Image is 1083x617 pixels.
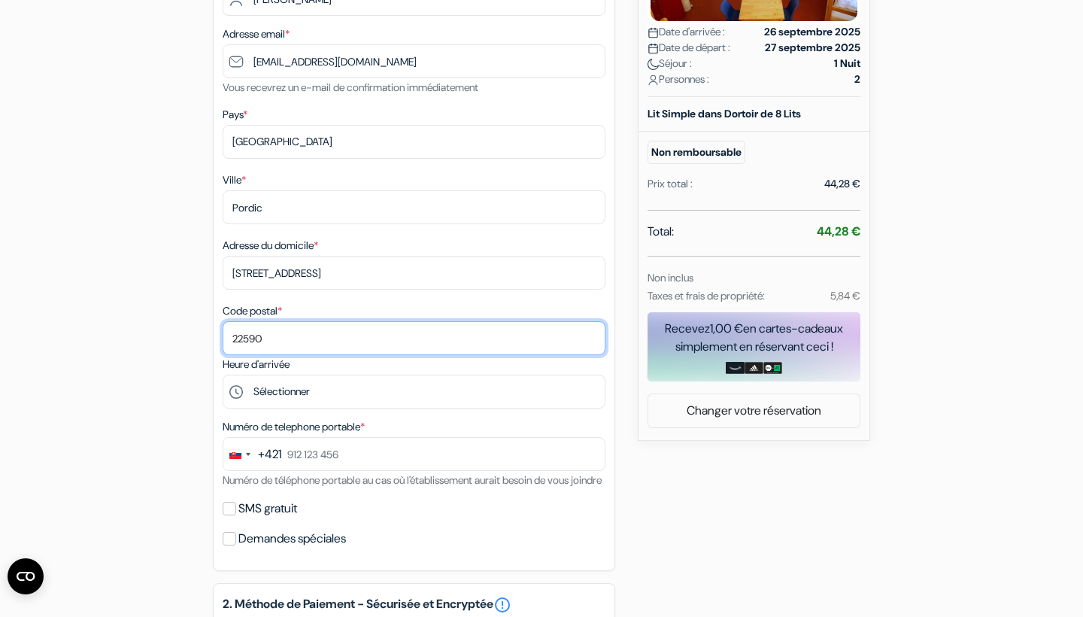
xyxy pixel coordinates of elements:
[648,223,674,241] span: Total:
[830,289,860,302] small: 5,84 €
[223,81,478,94] small: Vous recevrez un e-mail de confirmation immédiatement
[223,172,246,188] label: Ville
[765,40,860,56] strong: 27 septembre 2025
[648,24,725,40] span: Date d'arrivée :
[223,596,605,614] h5: 2. Méthode de Paiement - Sécurisée et Encryptée
[834,56,860,71] strong: 1 Nuit
[824,176,860,192] div: 44,28 €
[223,438,281,470] button: Change country, selected Slovakia (+421)
[764,24,860,40] strong: 26 septembre 2025
[648,141,745,164] small: Non remboursable
[238,498,297,519] label: SMS gratuit
[648,397,860,425] a: Changer votre réservation
[648,107,801,120] b: Lit Simple dans Dortoir de 8 Lits
[223,303,282,319] label: Code postal
[223,357,290,372] label: Heure d'arrivée
[258,445,281,464] div: +421
[223,419,365,435] label: Numéro de telephone portable
[710,321,743,336] span: 1,00 €
[648,320,860,356] div: Recevez en cartes-cadeaux simplement en réservant ceci !
[763,362,782,374] img: uber-uber-eats-card.png
[223,437,605,471] input: 912 123 456
[648,40,730,56] span: Date de départ :
[854,71,860,87] strong: 2
[648,27,659,38] img: calendar.svg
[493,596,511,614] a: error_outline
[648,71,709,87] span: Personnes :
[223,107,247,123] label: Pays
[238,528,346,549] label: Demandes spéciales
[648,289,765,302] small: Taxes et frais de propriété:
[817,223,860,239] strong: 44,28 €
[648,176,693,192] div: Prix total :
[223,44,605,78] input: Entrer adresse e-mail
[726,362,745,374] img: amazon-card-no-text.png
[223,473,602,487] small: Numéro de téléphone portable au cas où l'établissement aurait besoin de vous joindre
[745,362,763,374] img: adidas-card.png
[8,558,44,594] button: Open CMP widget
[648,59,659,70] img: moon.svg
[223,26,290,42] label: Adresse email
[648,271,693,284] small: Non inclus
[648,43,659,54] img: calendar.svg
[648,56,692,71] span: Séjour :
[223,238,318,254] label: Adresse du domicile
[648,74,659,86] img: user_icon.svg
